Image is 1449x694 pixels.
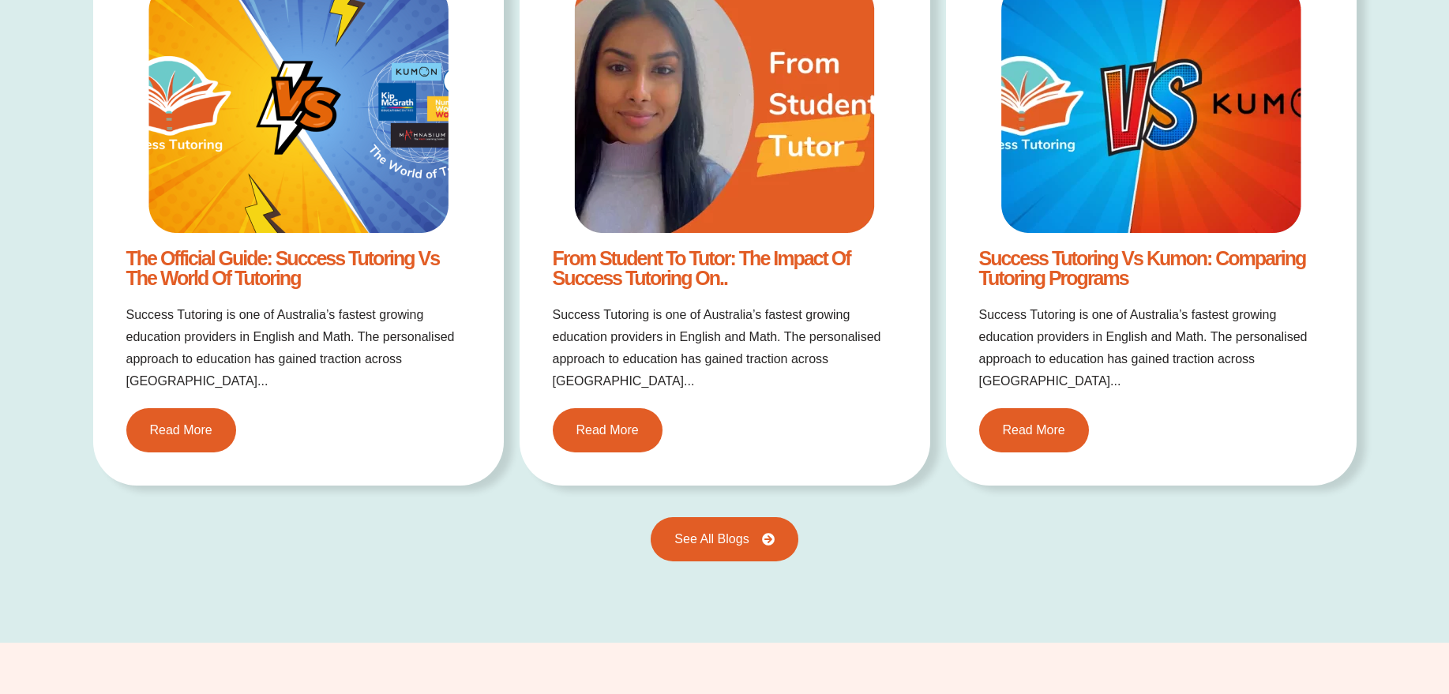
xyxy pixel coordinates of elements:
p: Success Tutoring is one of Australia’s fastest growing education providers in English and Math. T... [126,304,471,392]
iframe: Chat Widget [1178,516,1449,694]
a: See All Blogs [651,517,798,561]
span: Read More [1003,424,1065,437]
a: The Official Guide: Success Tutoring vs The World of Tutoring [126,247,440,289]
p: Success Tutoring is one of Australia’s fastest growing education providers in English and Math. T... [553,304,897,392]
span: Read More [150,424,212,437]
span: See All Blogs [674,533,749,546]
p: Success Tutoring is one of Australia’s fastest growing education providers in English and Math. T... [979,304,1323,392]
a: Read More [553,408,663,452]
a: Success Tutoring vs Kumon: Comparing Tutoring Programs [979,247,1306,289]
span: Read More [576,424,639,437]
a: From Student to Tutor: The Impact of Success Tutoring on.. [553,247,850,289]
a: Read More [979,408,1089,452]
a: Read More [126,408,236,452]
